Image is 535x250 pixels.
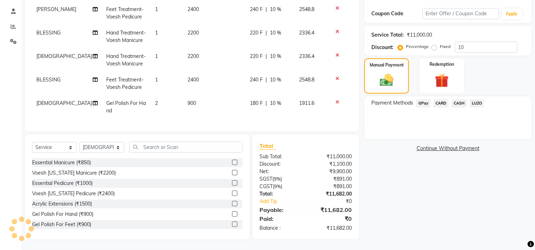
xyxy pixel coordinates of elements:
label: Manual Payment [370,62,404,68]
div: Gel Polish For Hand (₹900) [32,211,93,218]
span: 1911.6 [299,100,314,106]
span: [DEMOGRAPHIC_DATA] [36,100,92,106]
span: BLESSING [36,76,61,83]
span: Feet Treatment-Voesh Pedicure [106,6,144,20]
span: Total [259,142,276,150]
span: 2548.8 [299,76,314,83]
span: CGST [259,183,273,190]
img: _gift.svg [431,72,453,89]
span: 2336.4 [299,30,314,36]
span: 2400 [187,76,199,83]
span: BLESSING [36,30,61,36]
span: CASH [452,99,467,107]
span: 220 F [250,53,263,60]
div: Gel Polish For Feet (₹900) [32,221,91,228]
div: ₹1,100.00 [306,160,357,168]
div: Essential Manicure (₹850) [32,159,91,166]
span: 9% [274,176,281,182]
span: Feet Treatment-Voesh Pedicure [106,76,144,90]
span: 1 [155,6,158,12]
span: CARD [433,99,449,107]
div: Total: [254,190,306,198]
div: Discount: [371,44,393,51]
div: Coupon Code [371,10,422,17]
a: Add Tip [254,198,314,205]
input: Enter Offer / Coupon Code [422,8,499,19]
span: [DEMOGRAPHIC_DATA] [36,53,92,59]
div: Voesh [US_STATE] Manicure (₹2200) [32,169,116,177]
div: ₹891.00 [306,175,357,183]
span: | [266,29,267,37]
span: 240 F [250,76,263,84]
span: SGST [259,176,272,182]
div: ( ) [254,175,306,183]
span: 1 [155,30,158,36]
label: Redemption [429,61,454,68]
div: Net: [254,168,306,175]
div: Balance : [254,224,306,232]
span: 2336.4 [299,53,314,59]
div: Discount: [254,160,306,168]
span: | [266,53,267,60]
div: Sub Total: [254,153,306,160]
div: ( ) [254,183,306,190]
div: Paid: [254,214,306,223]
span: Payment Methods [371,99,413,107]
span: 9% [274,183,281,189]
span: Gel Polish For Hand [106,100,146,114]
span: 1 [155,76,158,83]
span: | [266,100,267,107]
img: _cash.svg [376,73,397,88]
span: 2400 [187,6,199,12]
span: 10 % [270,29,281,37]
div: ₹11,682.00 [306,190,357,198]
span: 10 % [270,6,281,13]
div: ₹9,900.00 [306,168,357,175]
span: 10 % [270,53,281,60]
div: ₹11,682.00 [306,206,357,214]
span: 2548.8 [299,6,314,12]
span: 10 % [270,100,281,107]
div: Payable: [254,206,306,214]
span: 240 F [250,6,263,13]
label: Fixed [440,43,451,50]
span: Hand Treatment-Voesh Manicure [106,53,146,67]
div: ₹11,000.00 [407,31,432,39]
span: 2200 [187,30,199,36]
div: ₹11,682.00 [306,224,357,232]
input: Search or Scan [129,142,242,153]
span: 900 [187,100,196,106]
span: | [266,6,267,13]
span: 220 F [250,29,263,37]
button: Apply [502,9,522,19]
div: Voesh [US_STATE] Pedicure (₹2400) [32,190,115,197]
span: 2200 [187,53,199,59]
span: | [266,76,267,84]
a: Continue Without Payment [366,145,530,152]
span: 1 [155,53,158,59]
span: 10 % [270,76,281,84]
div: ₹0 [306,214,357,223]
div: ₹0 [314,198,357,205]
div: ₹891.00 [306,183,357,190]
span: 180 F [250,100,263,107]
span: LUZO [470,99,484,107]
div: Essential Pedicure (₹1000) [32,180,93,187]
div: Acrylic Extensions (₹1500) [32,200,92,208]
span: GPay [416,99,431,107]
label: Percentage [406,43,429,50]
span: 2 [155,100,158,106]
div: Service Total: [371,31,404,39]
div: ₹11,000.00 [306,153,357,160]
span: Hand Treatment-Voesh Manicure [106,30,146,43]
span: [PERSON_NAME] [36,6,76,12]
